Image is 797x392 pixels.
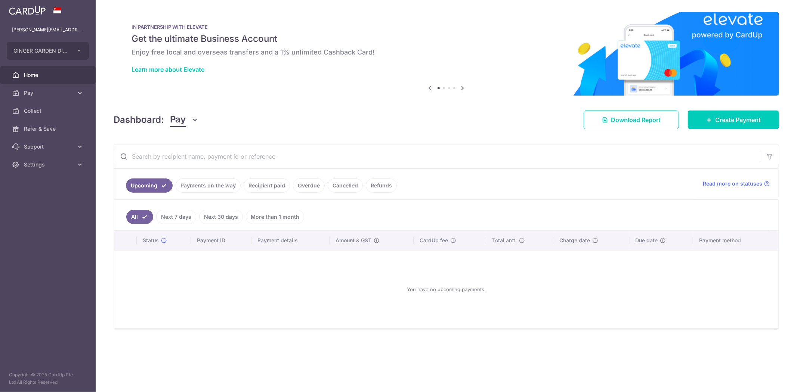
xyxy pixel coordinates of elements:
img: Renovation banner [114,12,779,96]
th: Payment method [693,231,778,250]
span: Refer & Save [24,125,73,133]
h4: Dashboard: [114,113,164,127]
span: Due date [636,237,658,244]
a: All [126,210,153,224]
h5: Get the ultimate Business Account [132,33,761,45]
span: Amount & GST [336,237,371,244]
input: Search by recipient name, payment id or reference [114,144,761,168]
a: Download Report [584,111,679,129]
p: IN PARTNERSHIP WITH ELEVATE [132,24,761,30]
a: Upcoming [126,178,173,193]
a: Payments on the way [176,178,241,193]
a: Overdue [293,178,325,193]
div: You have no upcoming payments. [123,256,769,322]
span: Create Payment [715,115,761,124]
button: GINGER GARDEN DINING PTE. LTD. [7,42,89,60]
a: More than 1 month [246,210,304,224]
th: Payment details [251,231,330,250]
a: Cancelled [328,178,363,193]
a: Create Payment [688,111,779,129]
span: Charge date [559,237,590,244]
a: Learn more about Elevate [132,66,204,73]
span: Status [143,237,159,244]
span: Read more on statuses [703,180,762,187]
a: Refunds [366,178,397,193]
p: [PERSON_NAME][EMAIL_ADDRESS][DOMAIN_NAME] [12,26,84,34]
a: Next 7 days [156,210,196,224]
a: Recipient paid [244,178,290,193]
span: Home [24,71,73,79]
span: Collect [24,107,73,115]
img: CardUp [9,6,46,15]
span: Pay [170,113,186,127]
span: Help [17,5,32,12]
th: Payment ID [191,231,251,250]
span: Download Report [611,115,661,124]
h6: Enjoy free local and overseas transfers and a 1% unlimited Cashback Card! [132,48,761,57]
span: CardUp fee [420,237,448,244]
span: GINGER GARDEN DINING PTE. LTD. [13,47,69,55]
span: Total amt. [492,237,517,244]
span: Pay [24,89,73,97]
span: Settings [24,161,73,168]
a: Read more on statuses [703,180,770,187]
span: Support [24,143,73,150]
a: Next 30 days [199,210,243,224]
button: Pay [170,113,199,127]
